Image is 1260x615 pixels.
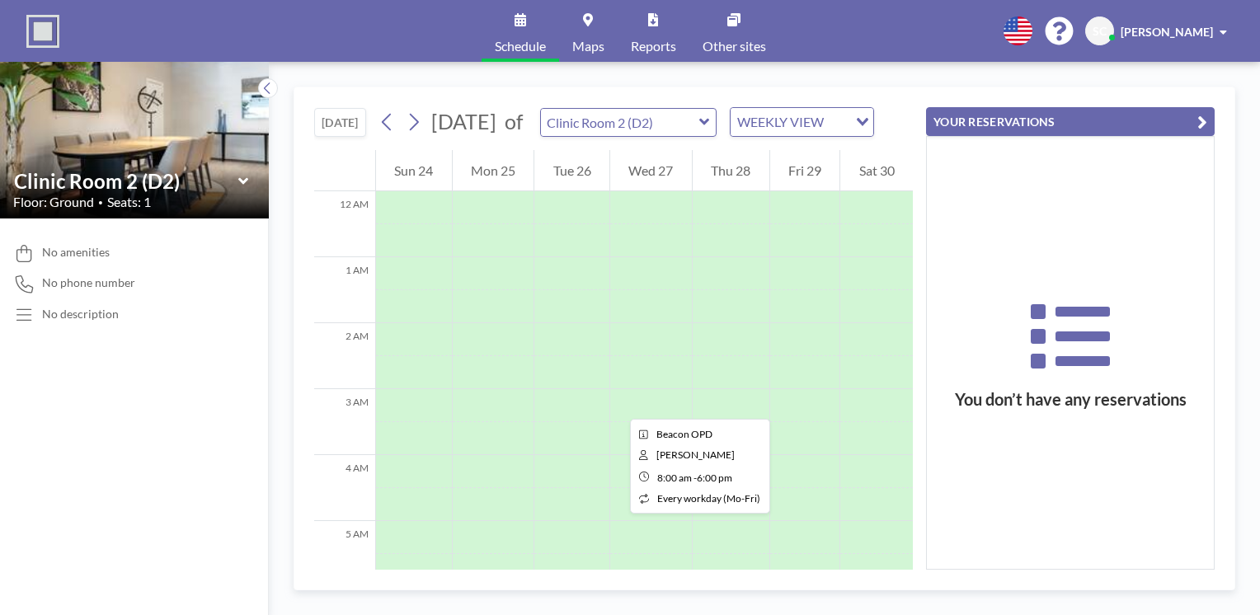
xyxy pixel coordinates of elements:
[656,428,712,440] span: Beacon OPD
[42,307,119,322] div: No description
[505,109,523,134] span: of
[42,275,135,290] span: No phone number
[314,108,366,137] button: [DATE]
[926,107,1215,136] button: YOUR RESERVATIONS
[770,150,840,191] div: Fri 29
[314,521,375,587] div: 5 AM
[314,191,375,257] div: 12 AM
[610,150,692,191] div: Wed 27
[693,150,769,191] div: Thu 28
[657,472,692,484] span: 8:00 AM
[840,150,913,191] div: Sat 30
[697,472,732,484] span: 6:00 PM
[314,257,375,323] div: 1 AM
[42,245,110,260] span: No amenities
[731,108,873,136] div: Search for option
[314,389,375,455] div: 3 AM
[572,40,604,53] span: Maps
[693,472,697,484] span: -
[703,40,766,53] span: Other sites
[927,389,1214,410] h3: You don’t have any reservations
[495,40,546,53] span: Schedule
[534,150,609,191] div: Tue 26
[431,109,496,134] span: [DATE]
[376,150,452,191] div: Sun 24
[656,448,735,461] span: Kate Maguire
[541,109,699,136] input: Clinic Room 2 (D2)
[657,492,760,505] span: every workday (Mo-Fri)
[1093,24,1107,39] span: SC
[98,197,103,208] span: •
[14,169,238,193] input: Clinic Room 2 (D2)
[107,194,151,210] span: Seats: 1
[13,194,94,210] span: Floor: Ground
[314,455,375,521] div: 4 AM
[314,323,375,389] div: 2 AM
[631,40,676,53] span: Reports
[734,111,827,133] span: WEEKLY VIEW
[26,15,59,48] img: organization-logo
[1121,25,1213,39] span: [PERSON_NAME]
[453,150,534,191] div: Mon 25
[829,111,846,133] input: Search for option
